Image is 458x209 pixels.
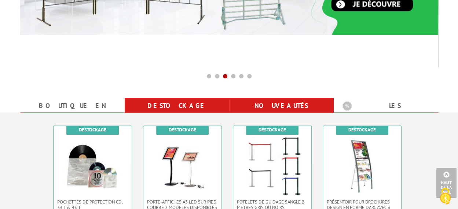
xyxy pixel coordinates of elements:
[259,127,286,133] b: Destockage
[29,99,116,126] a: Boutique en ligne
[243,137,301,195] img: POTELETS DE GUIDAGE SANGLE 2 METRES GRIS OU NOIRS EXTENSIBLEs
[342,99,429,126] a: Les promotions
[153,137,212,195] img: Porte-affiches A3 LED sur pied courbé 2 modèles disponibles
[238,99,325,112] a: nouveautés
[333,137,391,195] img: Présentoir pour brochures design en forme d'arc avec 3 étagères
[436,187,454,205] img: Cookies (fenêtre modale)
[348,127,376,133] b: Destockage
[436,168,457,198] a: Haut de la page
[432,184,458,209] button: Cookies (fenêtre modale)
[63,137,122,195] img: Pochettes de protection CD, 33 T & 45 T
[79,127,106,133] b: Destockage
[342,99,434,114] b: Les promotions
[133,99,220,112] a: Destockage
[169,127,196,133] b: Destockage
